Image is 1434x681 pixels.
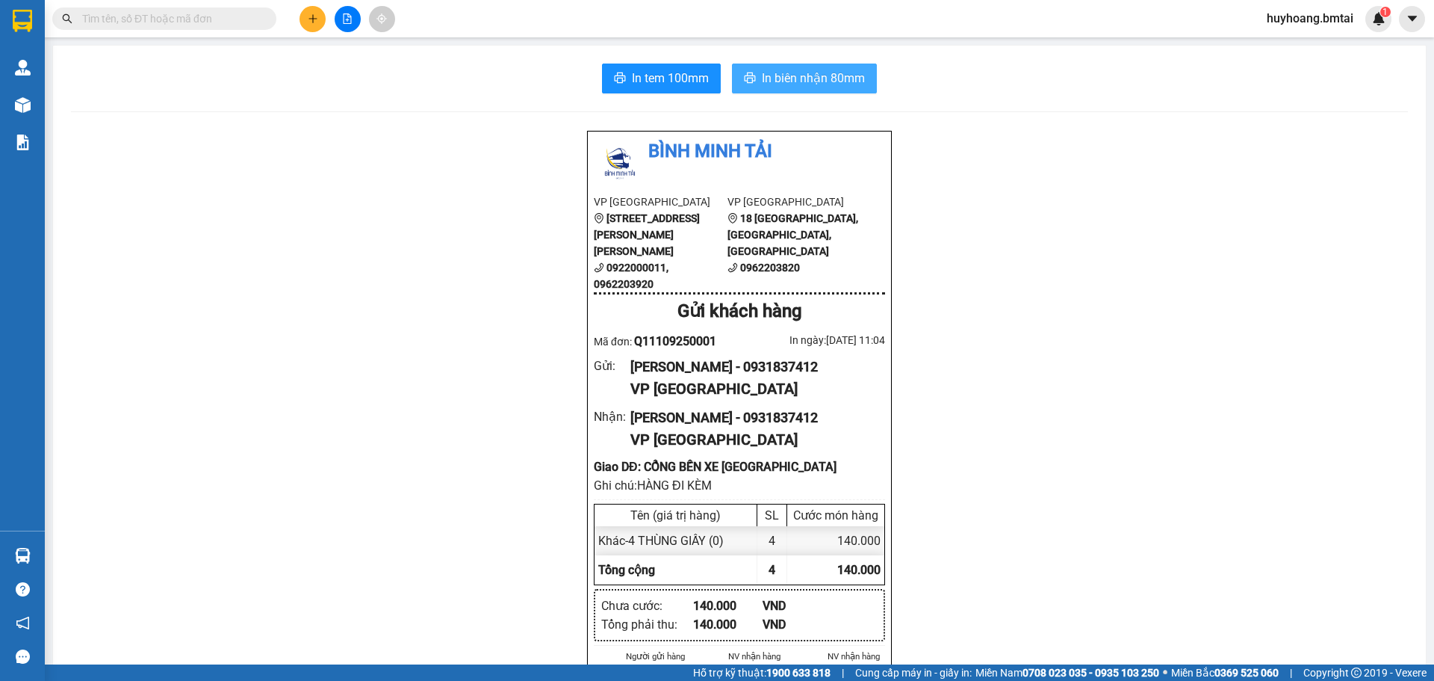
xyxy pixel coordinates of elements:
[1399,6,1425,32] button: caret-down
[739,332,885,348] div: In ngày: [DATE] 11:04
[693,665,831,681] span: Hỗ trợ kỹ thuật:
[82,10,258,27] input: Tìm tên, số ĐT hoặc mã đơn
[727,212,858,257] b: 18 [GEOGRAPHIC_DATA], [GEOGRAPHIC_DATA], [GEOGRAPHIC_DATA]
[594,194,727,210] li: VP [GEOGRAPHIC_DATA]
[842,665,844,681] span: |
[1382,7,1388,17] span: 1
[787,526,884,555] div: 140.000
[624,650,687,677] li: Người gửi hàng xác nhận
[632,69,709,87] span: In tem 100mm
[1380,7,1391,17] sup: 1
[1163,670,1167,676] span: ⚪️
[342,13,353,24] span: file-add
[598,563,655,577] span: Tổng cộng
[766,667,831,679] strong: 1900 633 818
[757,526,787,555] div: 4
[15,548,31,564] img: warehouse-icon
[16,616,30,630] span: notification
[1255,9,1365,28] span: huyhoang.bmtai
[594,357,630,375] div: Gửi :
[15,60,31,76] img: warehouse-icon
[1022,667,1159,679] strong: 0708 023 035 - 0935 103 250
[594,332,739,351] div: Mã đơn:
[1171,665,1279,681] span: Miền Bắc
[369,6,395,32] button: aim
[601,615,693,634] div: Tổng phải thu :
[975,665,1159,681] span: Miền Nam
[299,6,326,32] button: plus
[769,563,775,577] span: 4
[837,563,881,577] span: 140.000
[594,213,604,224] span: environment
[693,597,763,615] div: 140.000
[614,72,626,86] span: printer
[62,13,72,24] span: search
[732,64,877,93] button: printerIn biên nhận 80mm
[594,212,700,257] b: [STREET_ADDRESS][PERSON_NAME][PERSON_NAME]
[763,597,832,615] div: VND
[1372,12,1385,25] img: icon-new-feature
[594,262,668,290] b: 0922000011, 0962203920
[630,378,873,401] div: VP [GEOGRAPHIC_DATA]
[727,194,861,210] li: VP [GEOGRAPHIC_DATA]
[594,262,604,273] span: phone
[634,334,716,348] span: Q11109250001
[594,138,885,166] li: Bình Minh Tải
[16,650,30,664] span: message
[15,135,31,150] img: solution-icon
[601,597,693,615] div: Chưa cước :
[727,262,738,273] span: phone
[16,582,30,597] span: question-circle
[594,457,885,476] div: Giao DĐ: CỔNG BẾN XE [GEOGRAPHIC_DATA]
[763,615,832,634] div: VND
[1406,12,1419,25] span: caret-down
[594,407,630,426] div: Nhận :
[727,213,738,224] span: environment
[602,64,721,93] button: printerIn tem 100mm
[598,508,753,523] div: Tên (giá trị hàng)
[594,298,885,326] div: Gửi khách hàng
[630,428,873,452] div: VP [GEOGRAPHIC_DATA]
[335,6,361,32] button: file-add
[376,13,387,24] span: aim
[594,138,646,190] img: logo.jpg
[740,262,800,274] b: 0962203820
[761,508,783,523] div: SL
[762,69,865,87] span: In biên nhận 80mm
[744,72,756,86] span: printer
[598,534,724,548] span: Khác - 4 THÙNG GIẤY (0)
[723,650,786,663] li: NV nhận hàng
[594,476,885,495] div: Ghi chú: HÀNG ĐI KÈM
[791,508,881,523] div: Cước món hàng
[822,650,885,663] li: NV nhận hàng
[13,10,32,32] img: logo-vxr
[630,407,873,428] div: [PERSON_NAME] - 0931837412
[308,13,318,24] span: plus
[855,665,972,681] span: Cung cấp máy in - giấy in:
[630,357,873,378] div: [PERSON_NAME] - 0931837412
[693,615,763,634] div: 140.000
[1351,668,1362,678] span: copyright
[1290,665,1292,681] span: |
[1214,667,1279,679] strong: 0369 525 060
[15,97,31,113] img: warehouse-icon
